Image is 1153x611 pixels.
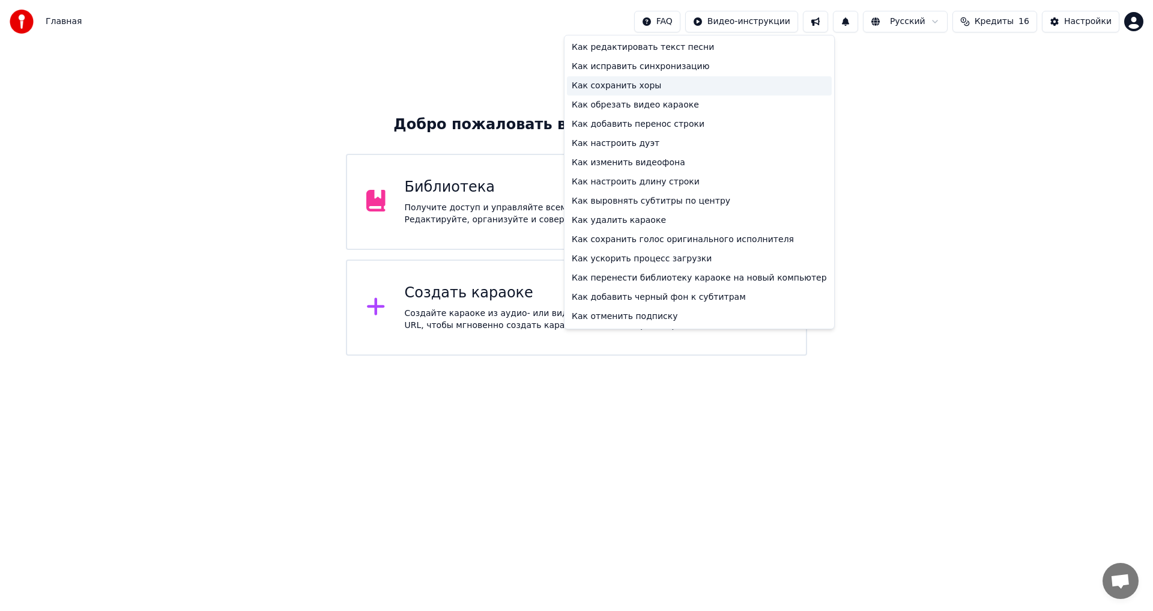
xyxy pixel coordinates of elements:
[567,211,832,230] div: Как удалить караоке
[567,307,832,326] div: Как отменить подписку
[567,96,832,115] div: Как обрезать видео караоке
[567,38,832,57] div: Как редактировать текст песни
[567,115,832,134] div: Как добавить перенос строки
[567,134,832,153] div: Как настроить дуэт
[567,288,832,307] div: Как добавить черный фон к субтитрам
[567,269,832,288] div: Как перенести библиотеку караоке на новый компьютер
[567,57,832,76] div: Как исправить синхронизацию
[567,230,832,249] div: Как сохранить голос оригинального исполнителя
[567,192,832,211] div: Как выровнять субтитры по центру
[567,249,832,269] div: Как ускорить процесс загрузки
[567,76,832,96] div: Как сохранить хоры
[567,172,832,192] div: Как настроить длину строки
[567,153,832,172] div: Как изменить видеофона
